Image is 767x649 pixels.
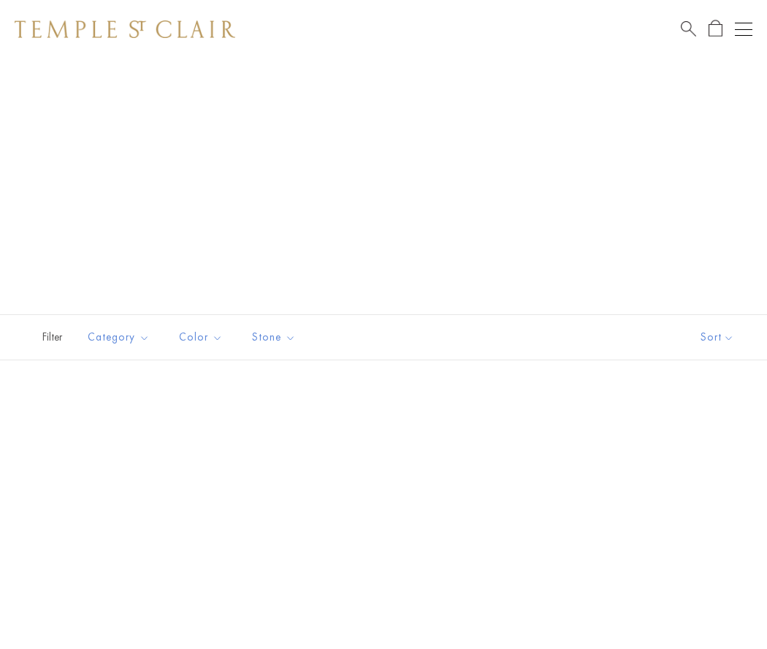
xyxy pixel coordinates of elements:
[168,321,234,354] button: Color
[668,315,767,360] button: Show sort by
[709,20,722,38] a: Open Shopping Bag
[681,20,696,38] a: Search
[172,328,234,346] span: Color
[245,328,307,346] span: Stone
[241,321,307,354] button: Stone
[80,328,161,346] span: Category
[735,20,752,38] button: Open navigation
[15,20,235,38] img: Temple St. Clair
[77,321,161,354] button: Category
